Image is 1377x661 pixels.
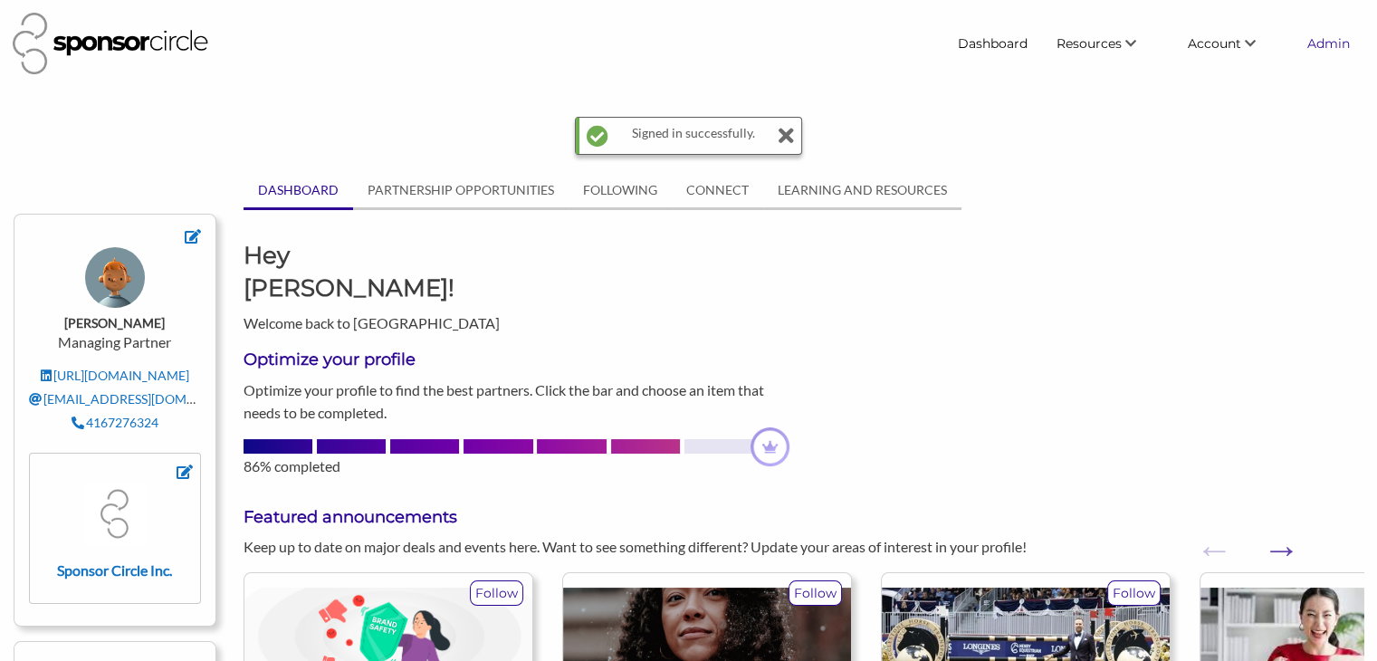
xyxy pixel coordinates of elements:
[230,536,1091,558] div: Keep up to date on major deals and events here. Want to see something different? Update your area...
[57,561,172,579] strong: Sponsor Circle Inc.
[751,427,789,466] img: dashboard-profile-progress-crown-a4ad1e52.png
[64,315,165,330] strong: [PERSON_NAME]
[244,455,790,477] div: 86% completed
[1173,27,1293,60] li: Account
[943,27,1042,60] a: Dashboard
[83,483,147,546] img: fmkszzfobzczrq5q8p4f
[789,581,841,605] p: Follow
[52,483,178,580] a: Sponsor Circle Inc.
[1293,27,1364,60] a: Admin
[1057,35,1122,52] span: Resources
[244,378,790,425] p: Optimize your profile to find the best partners. Click the bar and choose an item that needs to b...
[1195,532,1213,550] button: Previous
[1263,532,1281,550] button: Next
[230,239,517,334] div: Welcome back to [GEOGRAPHIC_DATA]
[672,173,763,207] a: CONNECT
[72,415,158,430] a: 4167276324
[85,247,145,307] img: ToyFaces_Colored_BG_65_zyyf12
[244,239,503,305] h1: Hey [PERSON_NAME]!
[1108,581,1160,605] p: Follow
[569,173,672,207] a: FOLLOWING
[41,368,189,383] a: [URL][DOMAIN_NAME]
[244,349,790,371] h3: Optimize your profile
[353,173,569,207] a: PARTNERSHIP OPPORTUNITIES
[623,118,764,154] div: Signed in successfully.
[244,173,353,207] a: DASHBOARD
[13,13,208,74] img: Sponsor Circle Logo
[1188,35,1241,52] span: Account
[763,173,961,207] a: LEARNING AND RESOURCES
[1042,27,1173,60] li: Resources
[29,391,256,407] a: [EMAIL_ADDRESS][DOMAIN_NAME]
[471,581,522,605] p: Follow
[29,247,201,437] div: Managing Partner
[244,506,1364,529] h3: Featured announcements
